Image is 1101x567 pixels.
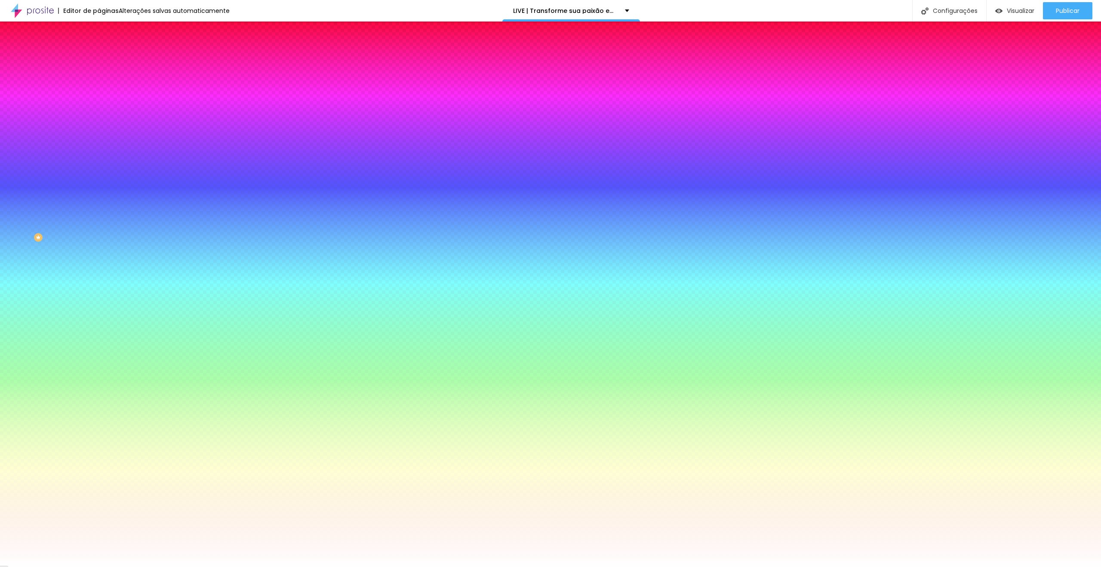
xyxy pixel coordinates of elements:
div: Alterações salvas automaticamente [119,8,230,14]
div: Editor de páginas [58,8,119,14]
button: Publicar [1043,2,1092,19]
img: Icone [921,7,929,15]
p: LIVE | Transforme sua paixão em lucro - Sucesso [513,8,618,14]
button: Visualizar [987,2,1043,19]
span: Publicar [1056,7,1079,14]
span: Visualizar [1007,7,1034,14]
img: view-1.svg [995,7,1003,15]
